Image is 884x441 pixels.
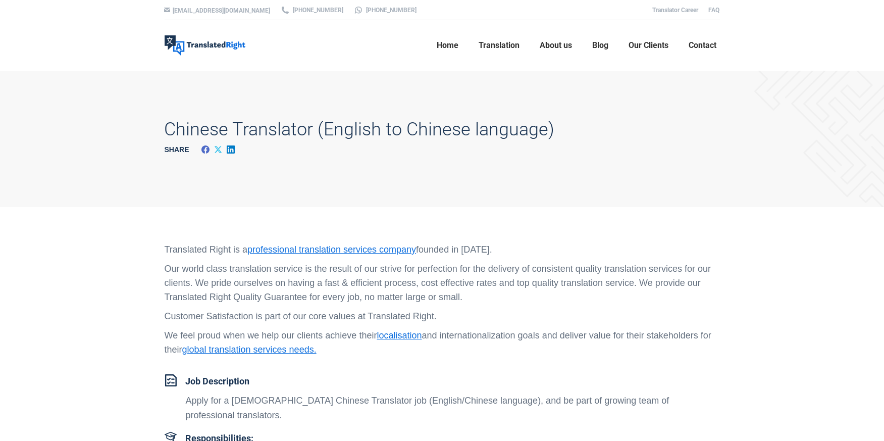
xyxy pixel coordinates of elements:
a: FAQ [709,7,720,14]
span: Blog [593,40,609,51]
a: professional translation services company [247,244,416,255]
a: Translator Career [653,7,699,14]
span: Our Clients [629,40,669,51]
a: [PHONE_NUMBER] [354,6,417,15]
a: Facebook [199,137,212,162]
p: Our world class translation service is the result of our strive for perfection for the delivery o... [165,262,720,304]
a: Our Clients [626,29,672,62]
a: LinkedIn [225,137,237,162]
a: About us [537,29,576,62]
span: Translation [479,40,520,51]
span: Contact [689,40,717,51]
h5: Job Description [186,374,720,388]
a: X [212,137,225,162]
a: Translation [476,29,523,62]
span: Home [437,40,459,51]
a: localisation [377,330,422,340]
a: global translation services needs. [182,345,317,355]
a: [EMAIL_ADDRESS][DOMAIN_NAME] [173,7,271,14]
img: null [165,374,177,386]
p: Translated Right is a founded in [DATE]. [165,242,720,257]
a: Contact [686,29,720,62]
a: [PHONE_NUMBER] [281,6,344,15]
span: About us [540,40,573,51]
a: Home [434,29,462,62]
img: Translated Right [165,35,245,56]
a: Blog [590,29,612,62]
p: Customer Satisfaction is part of our core values at Translated Right. [165,309,720,323]
h1: Chinese Translator (English to Chinese language) [165,119,555,140]
div: Share [165,137,199,162]
p: Apply for a [DEMOGRAPHIC_DATA] Chinese Translator job (English/Chinese language), and be part of ... [186,394,720,423]
p: We feel proud when we help our clients achieve their and internationalization goals and deliver v... [165,328,720,357]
